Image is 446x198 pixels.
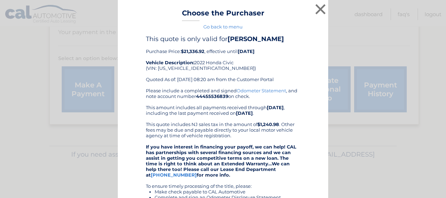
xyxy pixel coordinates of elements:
b: [DATE] [238,48,255,54]
strong: If you have interest in financing your payoff, we can help! CAL has partnerships with several fin... [146,144,296,178]
button: × [313,2,327,16]
b: $1,240.98 [257,121,279,127]
div: Purchase Price: , effective until 2022 Honda Civic (VIN: [US_VEHICLE_IDENTIFICATION_NUMBER]) Quot... [146,35,300,88]
h3: Choose the Purchaser [182,9,264,21]
b: [DATE] [236,110,253,116]
strong: Vehicle Description: [146,60,194,65]
a: Odometer Statement [237,88,286,93]
b: [PERSON_NAME] [228,35,284,43]
li: Make check payable to CAL Automotive [155,189,300,194]
a: Go back to menu [203,24,243,29]
b: [DATE] [267,105,284,110]
a: [PHONE_NUMBER] [151,172,197,178]
h4: This quote is only valid for [146,35,300,43]
b: 44455536839 [196,93,228,99]
b: $21,336.92 [181,48,204,54]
